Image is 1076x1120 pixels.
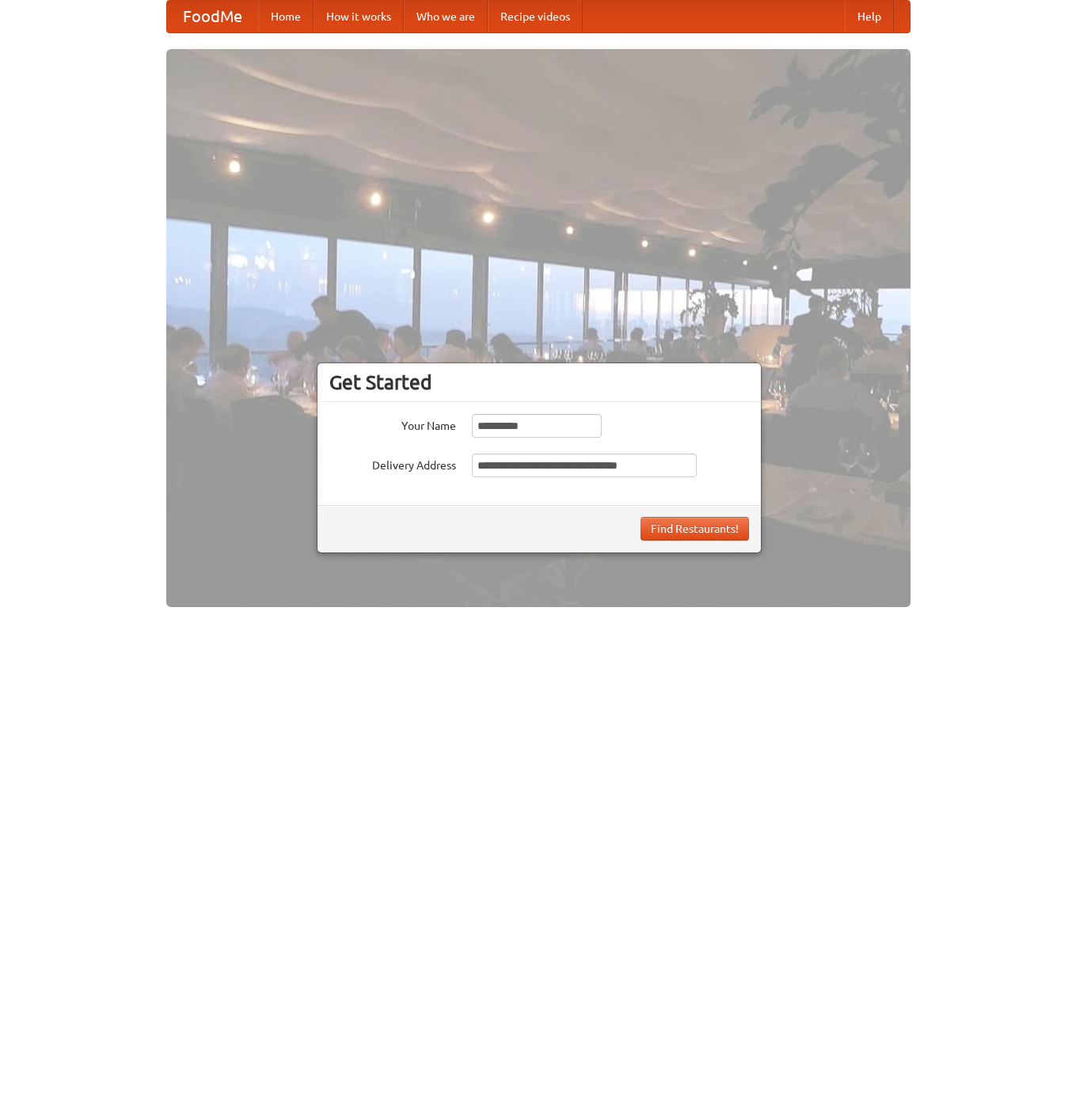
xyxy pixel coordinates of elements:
a: Help [845,1,894,32]
a: Who we are [404,1,488,32]
h3: Get Started [329,370,749,394]
label: Delivery Address [329,454,456,473]
button: Find Restaurants! [641,517,749,541]
a: Recipe videos [488,1,583,32]
a: How it works [314,1,404,32]
a: Home [258,1,314,32]
a: FoodMe [167,1,258,32]
label: Your Name [329,414,456,434]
